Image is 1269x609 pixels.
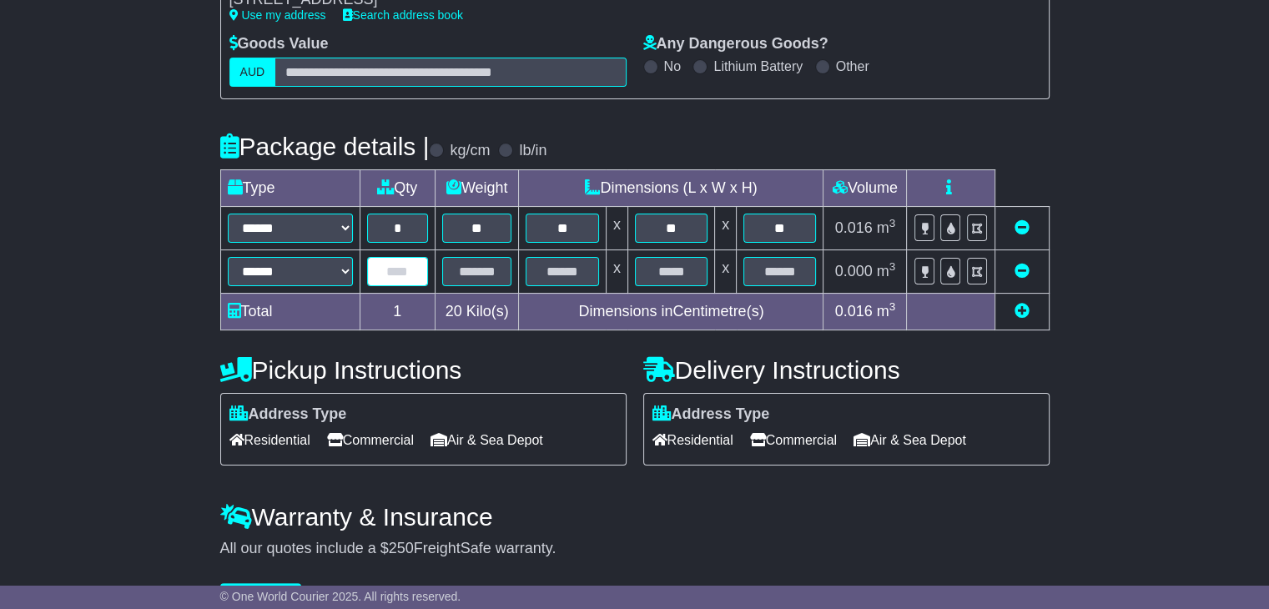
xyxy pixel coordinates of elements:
[220,503,1050,531] h4: Warranty & Insurance
[835,303,873,320] span: 0.016
[220,133,430,160] h4: Package details |
[519,169,823,206] td: Dimensions (L x W x H)
[220,293,360,330] td: Total
[229,58,276,87] label: AUD
[389,540,414,556] span: 250
[606,206,627,249] td: x
[519,142,546,160] label: lb/in
[750,427,837,453] span: Commercial
[854,427,966,453] span: Air & Sea Depot
[229,427,310,453] span: Residential
[435,169,519,206] td: Weight
[1015,219,1030,236] a: Remove this item
[229,405,347,424] label: Address Type
[606,249,627,293] td: x
[519,293,823,330] td: Dimensions in Centimetre(s)
[713,58,803,74] label: Lithium Battery
[435,293,519,330] td: Kilo(s)
[643,35,828,53] label: Any Dangerous Goods?
[446,303,462,320] span: 20
[327,427,414,453] span: Commercial
[836,58,869,74] label: Other
[643,356,1050,384] h4: Delivery Instructions
[664,58,681,74] label: No
[652,405,770,424] label: Address Type
[823,169,907,206] td: Volume
[431,427,543,453] span: Air & Sea Depot
[835,263,873,279] span: 0.000
[229,35,329,53] label: Goods Value
[889,260,896,273] sup: 3
[652,427,733,453] span: Residential
[835,219,873,236] span: 0.016
[877,263,896,279] span: m
[220,169,360,206] td: Type
[229,8,326,22] a: Use my address
[889,217,896,229] sup: 3
[450,142,490,160] label: kg/cm
[360,169,435,206] td: Qty
[1015,263,1030,279] a: Remove this item
[220,540,1050,558] div: All our quotes include a $ FreightSafe warranty.
[889,300,896,313] sup: 3
[877,303,896,320] span: m
[715,206,737,249] td: x
[360,293,435,330] td: 1
[1015,303,1030,320] a: Add new item
[343,8,463,22] a: Search address book
[715,249,737,293] td: x
[877,219,896,236] span: m
[220,590,461,603] span: © One World Courier 2025. All rights reserved.
[220,356,627,384] h4: Pickup Instructions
